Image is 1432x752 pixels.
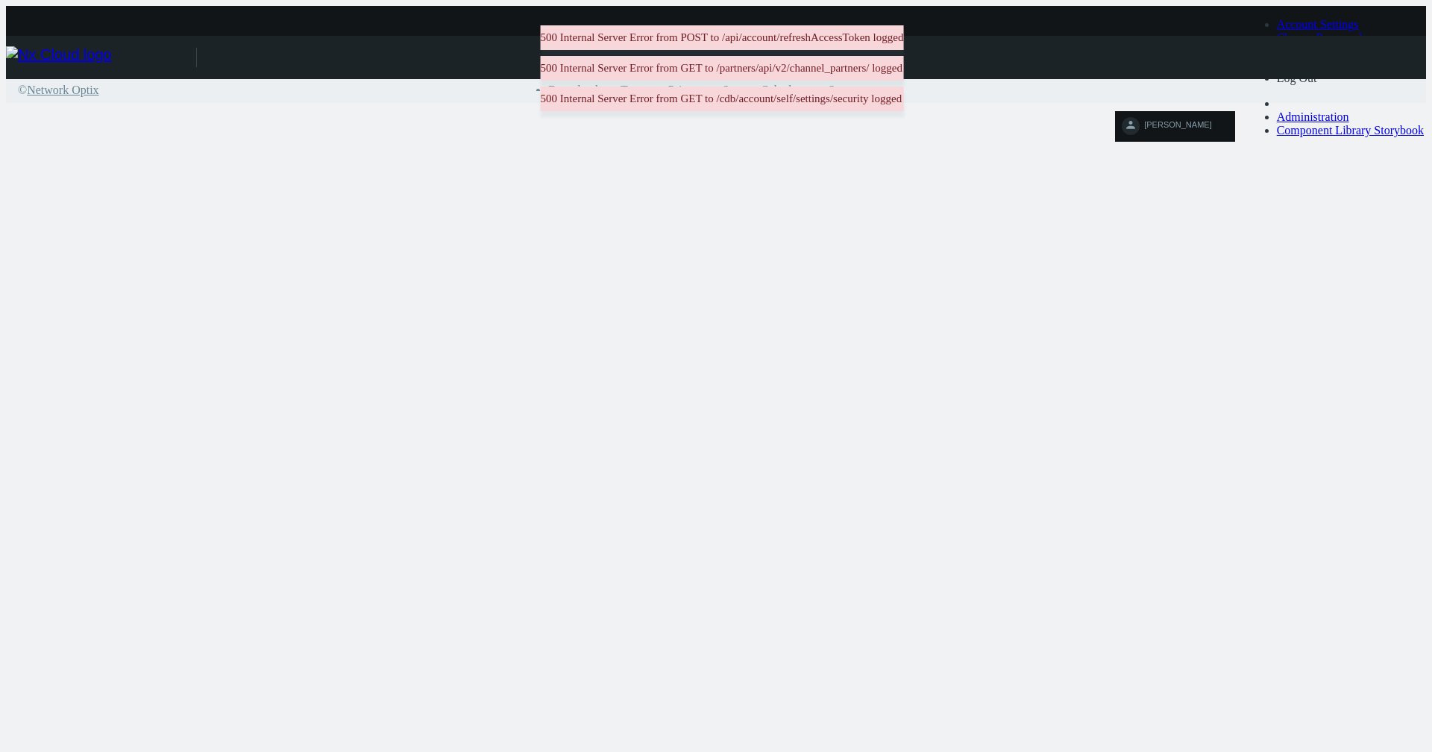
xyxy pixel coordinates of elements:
[27,84,98,96] span: Network Optix
[6,46,196,69] img: Nx Cloud logo
[1144,120,1211,137] span: [PERSON_NAME]
[1277,31,1362,44] a: Change Password
[18,84,99,97] a: ©Network Optix
[1277,124,1424,137] a: Component Library Storybook
[541,93,902,104] span: 500 Internal Server Error from GET to /cdb/account/self/settings/security logged
[541,31,904,43] span: 500 Internal Server Error from POST to /api/account/refreshAccessToken logged
[541,62,902,74] span: 500 Internal Server Error from GET to /partners/api/v2/channel_partners/ logged
[1277,18,1359,31] a: Account Settings
[1115,111,1234,142] button: [PERSON_NAME]
[1277,110,1349,123] a: Administration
